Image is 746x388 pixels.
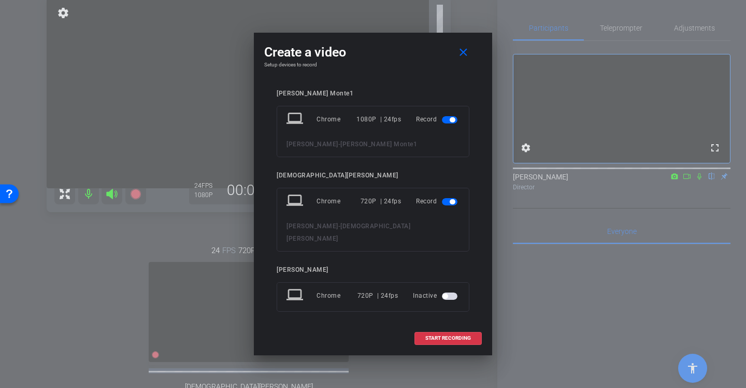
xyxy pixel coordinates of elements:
span: [DEMOGRAPHIC_DATA][PERSON_NAME] [286,223,410,242]
div: Chrome [317,110,356,129]
button: START RECORDING [414,332,482,345]
div: 1080P | 24fps [356,110,401,129]
span: [PERSON_NAME] Monte1 [340,141,417,148]
div: Record [416,192,460,211]
mat-icon: laptop [286,286,305,305]
div: Chrome [317,286,357,305]
mat-icon: laptop [286,192,305,211]
span: [PERSON_NAME] [286,223,338,230]
div: Chrome [317,192,361,211]
div: Create a video [264,43,482,62]
span: [PERSON_NAME] [286,141,338,148]
div: [PERSON_NAME] [277,266,469,274]
div: [DEMOGRAPHIC_DATA][PERSON_NAME] [277,172,469,179]
h4: Setup devices to record [264,62,482,68]
mat-icon: laptop [286,110,305,129]
div: 720P | 24fps [361,192,401,211]
span: - [338,141,341,148]
div: Record [416,110,460,129]
div: 720P | 24fps [357,286,398,305]
div: Inactive [413,286,460,305]
span: - [338,223,341,230]
div: [PERSON_NAME] Monte1 [277,90,469,98]
mat-icon: close [457,46,470,59]
span: START RECORDING [425,336,471,341]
